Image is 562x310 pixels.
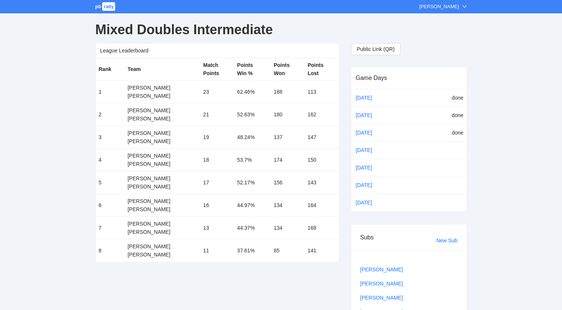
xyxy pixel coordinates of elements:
[271,126,305,149] td: 137
[305,217,338,239] td: 168
[360,227,436,248] div: Subs
[274,61,302,69] div: Points
[127,242,197,251] div: [PERSON_NAME]
[234,194,271,217] td: 44.97%
[127,65,197,73] div: Team
[271,103,305,126] td: 180
[200,239,234,262] td: 11
[305,171,338,194] td: 143
[422,89,467,107] td: done
[127,84,197,92] div: [PERSON_NAME]
[200,81,234,103] td: 23
[354,162,386,173] a: [DATE]
[305,81,338,103] td: 113
[237,61,268,69] div: Points
[234,103,271,126] td: 52.63%
[419,3,459,10] div: [PERSON_NAME]
[305,149,338,171] td: 150
[99,65,122,73] div: Rank
[95,4,117,9] a: pbrally
[200,217,234,239] td: 13
[127,251,197,259] div: [PERSON_NAME]
[127,152,197,160] div: [PERSON_NAME]
[96,171,125,194] td: 5
[308,61,335,69] div: Points
[274,69,302,77] div: Won
[271,194,305,217] td: 134
[356,67,462,88] div: Game Days
[95,16,467,43] div: Mixed Doubles Intermediate
[271,239,305,262] td: 85
[96,103,125,126] td: 2
[96,194,125,217] td: 6
[127,129,197,137] div: [PERSON_NAME]
[127,92,197,100] div: [PERSON_NAME]
[127,137,197,145] div: [PERSON_NAME]
[436,238,458,243] a: New Sub
[127,197,197,205] div: [PERSON_NAME]
[271,217,305,239] td: 134
[127,228,197,236] div: [PERSON_NAME]
[234,149,271,171] td: 53.7%
[360,295,403,301] a: [PERSON_NAME]
[234,217,271,239] td: 44.37%
[127,160,197,168] div: [PERSON_NAME]
[127,174,197,183] div: [PERSON_NAME]
[354,127,386,138] a: [DATE]
[96,217,125,239] td: 7
[200,126,234,149] td: 19
[237,69,268,77] div: Win %
[354,110,386,121] a: [DATE]
[96,149,125,171] td: 4
[96,239,125,262] td: 8
[360,281,403,287] a: [PERSON_NAME]
[127,183,197,191] div: [PERSON_NAME]
[305,103,338,126] td: 162
[354,197,386,208] a: [DATE]
[127,114,197,123] div: [PERSON_NAME]
[100,43,334,58] div: League Leaderboard
[96,126,125,149] td: 3
[200,171,234,194] td: 17
[102,2,115,11] span: rally
[203,69,231,77] div: Points
[360,267,403,272] a: [PERSON_NAME]
[234,126,271,149] td: 48.24%
[96,81,125,103] td: 1
[127,106,197,114] div: [PERSON_NAME]
[351,43,401,55] button: Public Link (QR)
[234,81,271,103] td: 62.46%
[95,4,101,9] span: pb
[305,239,338,262] td: 141
[203,61,231,69] div: Match
[354,180,386,191] a: [DATE]
[200,149,234,171] td: 18
[422,124,467,141] td: done
[354,145,386,156] a: [DATE]
[127,205,197,213] div: [PERSON_NAME]
[305,126,338,149] td: 147
[127,220,197,228] div: [PERSON_NAME]
[200,194,234,217] td: 16
[422,106,467,124] td: done
[354,92,386,103] a: [DATE]
[308,69,335,77] div: Lost
[271,171,305,194] td: 156
[462,4,467,9] span: down
[271,149,305,171] td: 174
[271,81,305,103] td: 188
[234,239,271,262] td: 37.61%
[234,171,271,194] td: 52.17%
[305,194,338,217] td: 164
[200,103,234,126] td: 21
[357,45,395,53] span: Public Link (QR)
